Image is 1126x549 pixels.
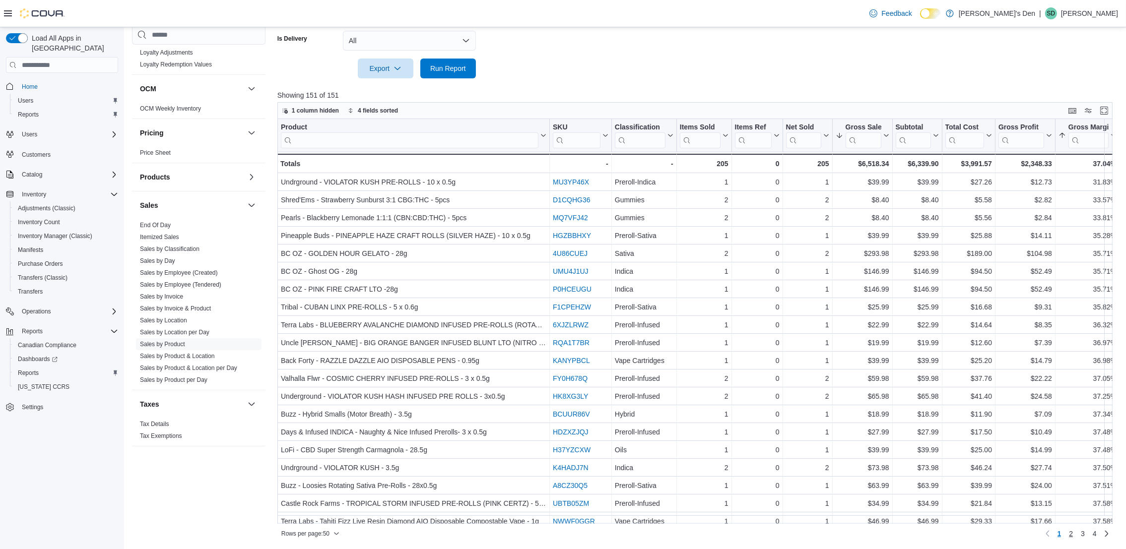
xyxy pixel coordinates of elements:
button: Classification [615,123,673,148]
div: $8.40 [835,194,889,206]
div: Indica [615,266,673,278]
a: MU3YP46X [553,179,589,186]
div: Shred'Ems - Strawberry Sunburst 3:1 CBG:THC - 5pcs [281,194,546,206]
span: Inventory Count [18,218,60,226]
button: Items Sold [680,123,729,148]
p: | [1039,7,1041,19]
a: Sales by Invoice [140,293,183,300]
span: Loyalty Redemption Values [140,61,212,68]
a: Loyalty Adjustments [140,49,193,56]
a: F1CPEHZW [553,304,591,311]
a: Inventory Manager (Classic) [14,230,96,242]
a: UBTB05ZM [553,500,589,508]
button: Products [140,172,244,182]
button: Reports [18,325,47,337]
div: Totals [280,158,546,170]
div: BC OZ - GOLDEN HOUR GELATO - 28g [281,248,546,260]
div: Product [281,123,538,148]
div: 35.71% [1059,248,1117,260]
div: $3,991.57 [945,158,992,170]
button: Settings [2,400,122,414]
div: $2,348.33 [998,158,1052,170]
span: Operations [18,305,118,317]
div: 2 [786,248,829,260]
span: Adjustments (Classic) [18,204,75,212]
button: Net Sold [786,123,829,148]
div: $8.40 [835,212,889,224]
button: Users [2,127,122,141]
div: $146.99 [835,284,889,296]
div: $146.99 [895,266,938,278]
span: Inventory Count [14,216,118,228]
a: Tax Exemptions [140,432,182,439]
a: RQA1T7BR [553,339,590,347]
p: Showing 151 of 151 [277,90,1121,100]
p: [PERSON_NAME] [1061,7,1118,19]
a: Sales by Product [140,341,185,348]
label: Is Delivery [277,35,307,43]
a: HK8XG3LY [553,393,588,401]
span: Inventory Manager (Classic) [14,230,118,242]
span: Users [18,128,118,140]
button: Taxes [246,398,258,410]
div: 1 [680,266,729,278]
button: Total Cost [945,123,992,148]
span: 3 [1081,529,1085,539]
button: Reports [2,324,122,338]
div: Gummies [615,212,673,224]
span: Washington CCRS [14,381,118,393]
div: - [615,158,673,170]
div: Total Cost [945,123,984,132]
div: $2.84 [998,212,1052,224]
span: 2 [1069,529,1073,539]
div: Items Ref [734,123,771,132]
div: 35.28% [1059,230,1117,242]
button: Manifests [10,243,122,257]
a: 6XJZLRWZ [553,321,589,329]
button: Keyboard shortcuts [1066,105,1078,117]
div: Gummies [615,194,673,206]
button: Inventory Manager (Classic) [10,229,122,243]
div: $39.99 [895,177,938,188]
div: $39.99 [895,230,938,242]
button: Subtotal [895,123,938,148]
span: Sales by Day [140,257,175,265]
span: Purchase Orders [18,260,63,268]
a: Feedback [865,3,916,23]
a: Transfers (Classic) [14,272,71,284]
div: 0 [734,158,779,170]
span: OCM Weekly Inventory [140,105,201,113]
a: D1CQHG36 [553,196,590,204]
a: Sales by Invoice & Product [140,305,211,312]
div: 1 [786,266,829,278]
button: Gross Sales [835,123,889,148]
div: - [553,158,608,170]
div: Undrground - VIOLATOR KUSH PRE-ROLLS - 10 x 0.5g [281,177,546,188]
span: Inventory [18,188,118,200]
a: Adjustments (Classic) [14,202,79,214]
div: BC OZ - PINK FIRE CRAFT LTO -28g [281,284,546,296]
button: Customers [2,147,122,162]
a: Dashboards [10,352,122,366]
div: OCM [132,103,265,119]
a: K4HADJ7N [553,464,589,472]
div: Gross Sales [845,123,881,148]
span: Home [22,83,38,91]
div: Gross Margin [1068,123,1109,132]
span: Canadian Compliance [18,341,76,349]
button: Taxes [140,399,244,409]
div: 37.04% [1059,158,1117,170]
span: Canadian Compliance [14,339,118,351]
a: Home [18,81,42,93]
a: Canadian Compliance [14,339,80,351]
span: Price Sheet [140,149,171,157]
a: Sales by Product & Location [140,353,215,360]
span: Inventory Manager (Classic) [18,232,92,240]
button: OCM [140,84,244,94]
div: 1 [786,177,829,188]
a: P0HCEUGU [553,286,592,294]
a: Dashboards [14,353,62,365]
span: 4 [1093,529,1097,539]
a: [US_STATE] CCRS [14,381,73,393]
div: Product [281,123,538,132]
